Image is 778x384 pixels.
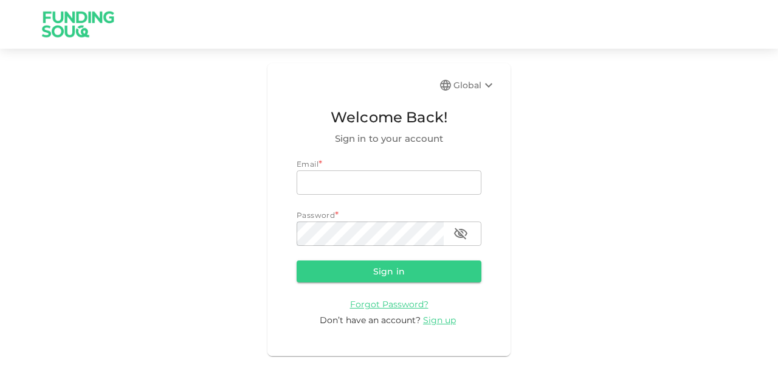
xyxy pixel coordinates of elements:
input: password [297,222,444,246]
span: Sign in to your account [297,131,481,146]
div: Global [453,78,496,93]
span: Don’t have an account? [320,315,421,326]
span: Welcome Back! [297,106,481,129]
span: Sign up [423,315,456,326]
button: Sign in [297,260,481,282]
a: Forgot Password? [350,298,429,310]
input: email [297,170,481,195]
span: Password [297,211,335,220]
span: Email [297,159,318,169]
